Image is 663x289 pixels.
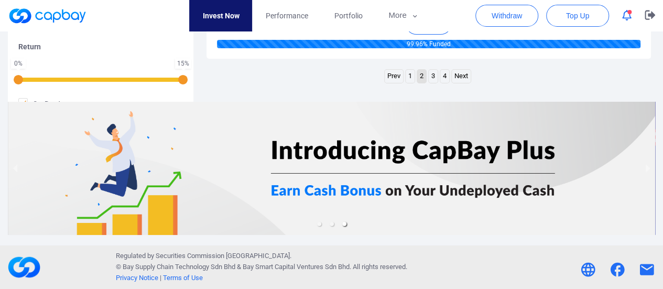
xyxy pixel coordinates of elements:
[342,222,346,226] li: slide item 3
[417,70,426,83] a: Page 2 is your current page
[243,263,350,271] span: Bay Smart Capital Ventures Sdn Bhd
[116,274,158,282] a: Privacy Notice
[406,70,415,83] a: Page 1
[217,40,640,48] div: 99.96 % Funded
[317,222,321,226] li: slide item 1
[177,60,189,67] div: 15 %
[334,10,362,22] span: Portfolio
[429,70,438,83] a: Page 3
[440,70,449,83] a: Page 4
[8,102,23,235] button: previous slide / item
[163,274,203,282] a: Terms of Use
[18,98,78,109] span: CapBay Assure
[330,222,334,226] li: slide item 2
[18,42,183,51] h5: Return
[475,5,538,27] button: Withdraw
[13,60,24,67] div: 0 %
[265,10,308,22] span: Performance
[116,251,407,283] p: Regulated by Securities Commission [GEOGRAPHIC_DATA]. © Bay Supply Chain Technology Sdn Bhd & . A...
[8,251,40,284] img: footerLogo
[385,70,403,83] a: Previous page
[452,70,471,83] a: Next page
[546,5,609,27] button: Top Up
[566,10,589,21] span: Top Up
[640,102,655,235] button: next slide / item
